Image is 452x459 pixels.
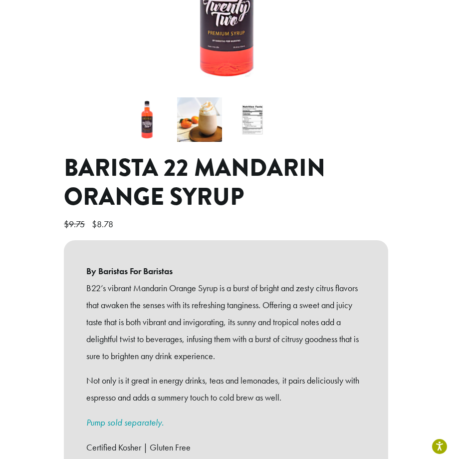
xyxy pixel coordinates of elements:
b: By Baristas For Baristas [86,263,366,280]
p: Certified Kosher | Gluten Free [86,439,366,456]
p: B22’s vibrant Mandarin Orange Syrup is a burst of bright and zesty citrus flavors that awaken the... [86,280,366,364]
bdi: 8.78 [92,218,116,230]
bdi: 9.75 [64,218,87,230]
h1: Barista 22 Mandarin Orange Syrup [64,154,388,211]
a: Pump sold separately. [86,417,164,428]
img: Barista 22 Mandarin Orange Syrup - Image 3 [230,97,275,142]
span: $ [92,218,97,230]
img: Barista 22 Mandarin Orange Syrup [125,97,170,142]
img: Barista 22 Mandarin Orange Syrup - Image 2 [177,97,222,142]
p: Not only is it great in energy drinks, teas and lemonades, it pairs deliciously with espresso and... [86,372,366,406]
span: $ [64,218,69,230]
